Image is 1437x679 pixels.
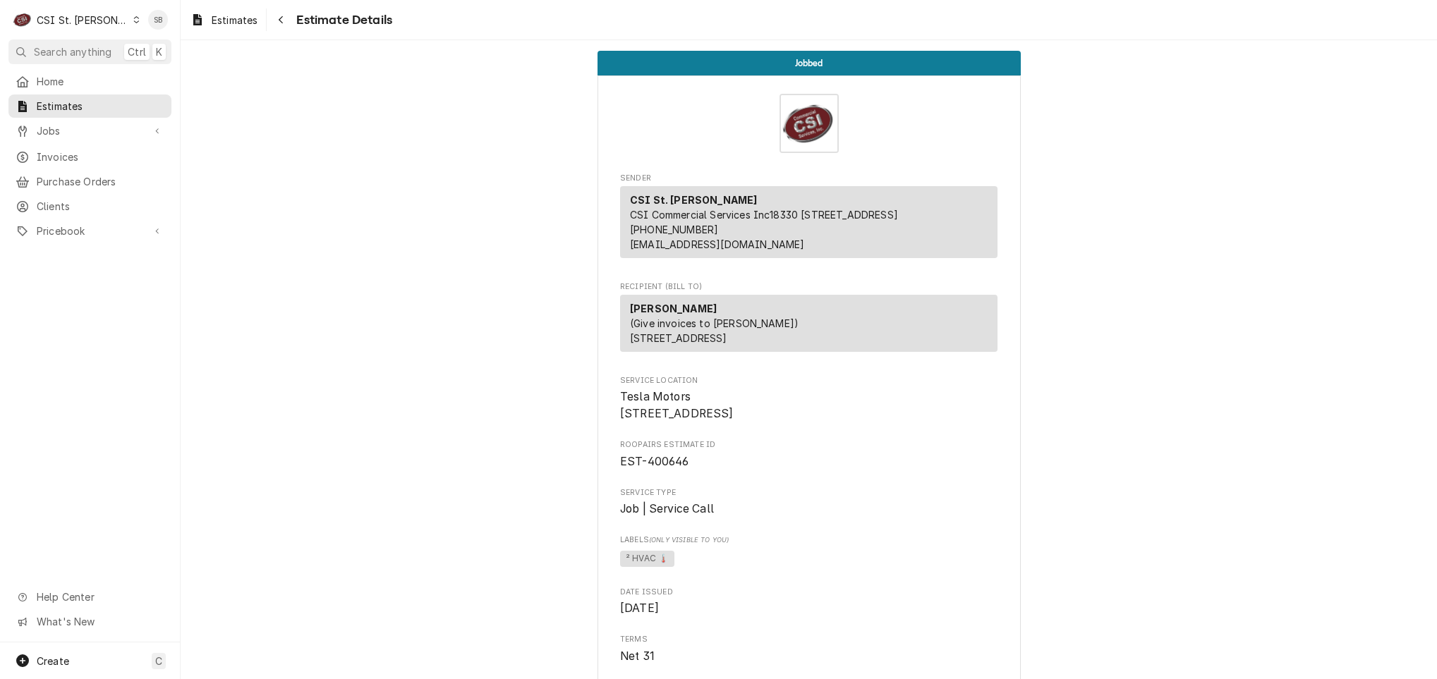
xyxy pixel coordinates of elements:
div: C [13,10,32,30]
div: Terms [620,634,998,664]
a: Go to Pricebook [8,219,171,243]
span: Date Issued [620,587,998,598]
span: Service Location [620,375,998,386]
div: Estimate Sender [620,173,998,264]
span: Clients [37,199,164,214]
a: Home [8,70,171,93]
div: Service Type [620,487,998,518]
span: Service Location [620,389,998,422]
span: Estimates [212,13,257,27]
span: Ctrl [128,44,146,59]
div: [object Object] [620,534,998,569]
span: Estimates [37,99,164,114]
span: CSI Commercial Services Inc18330 [STREET_ADDRESS] [630,209,898,221]
span: [object Object] [620,549,998,570]
div: Roopairs Estimate ID [620,439,998,470]
div: Sender [620,186,998,264]
span: C [155,654,162,668]
span: Roopairs Estimate ID [620,439,998,451]
span: Home [37,74,164,89]
div: CSI St. Louis's Avatar [13,10,32,30]
span: Labels [620,534,998,546]
span: Tesla Motors [STREET_ADDRESS] [620,390,734,420]
button: Navigate back [269,8,292,31]
span: Date Issued [620,600,998,617]
span: Purchase Orders [37,174,164,189]
span: Service Type [620,501,998,518]
span: [DATE] [620,601,659,615]
span: (Give invoices to [PERSON_NAME]) [STREET_ADDRESS] [630,317,799,344]
span: Net 31 [620,649,655,663]
span: Pricebook [37,224,143,238]
a: Clients [8,195,171,218]
button: Search anythingCtrlK [8,39,171,64]
span: ² HVAC 🌡️ [620,551,674,568]
span: Create [37,655,69,667]
span: Jobbed [795,59,823,68]
span: Estimate Details [292,11,392,30]
div: Status [598,51,1021,75]
span: Help Center [37,589,163,604]
strong: CSI St. [PERSON_NAME] [630,194,757,206]
span: Sender [620,173,998,184]
div: Sender [620,186,998,258]
div: Recipient (Bill To) [620,295,998,352]
div: Recipient (Bill To) [620,295,998,357]
span: Recipient (Bill To) [620,281,998,293]
div: Service Location [620,375,998,422]
div: Shayla Bell's Avatar [148,10,168,30]
a: Invoices [8,145,171,169]
a: Estimates [185,8,263,32]
span: Service Type [620,487,998,498]
div: SB [148,10,168,30]
img: Logo [780,94,839,153]
span: What's New [37,614,163,629]
strong: [PERSON_NAME] [630,302,717,314]
a: Go to What's New [8,610,171,633]
span: (Only Visible to You) [649,536,729,544]
div: Date Issued [620,587,998,617]
span: Roopairs Estimate ID [620,453,998,470]
a: Go to Jobs [8,119,171,142]
a: Purchase Orders [8,170,171,193]
span: Terms [620,648,998,665]
span: K [156,44,162,59]
span: Terms [620,634,998,645]
a: Go to Help Center [8,585,171,608]
span: Jobs [37,123,143,138]
span: Job | Service Call [620,502,714,515]
a: [PHONE_NUMBER] [630,224,718,235]
div: Estimate Recipient [620,281,998,358]
span: EST-400646 [620,455,689,468]
div: CSI St. [PERSON_NAME] [37,13,128,27]
a: [EMAIL_ADDRESS][DOMAIN_NAME] [630,238,804,250]
span: Invoices [37,149,164,164]
a: Estimates [8,94,171,118]
span: Search anything [34,44,111,59]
